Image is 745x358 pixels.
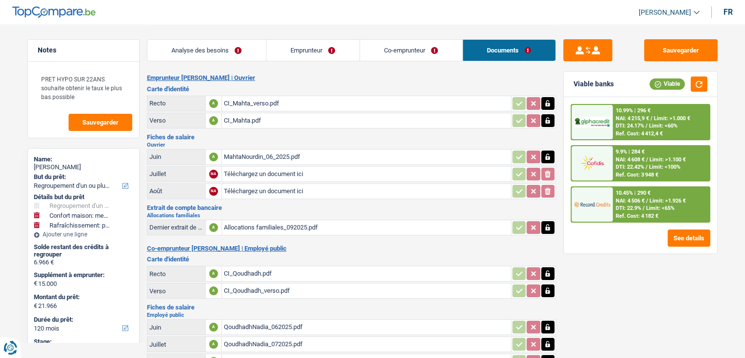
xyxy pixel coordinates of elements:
span: / [646,123,648,129]
span: NAI: 4 215,9 € [616,115,649,122]
h3: Fiches de salaire [147,134,556,140]
span: Limit: >1.926 € [649,198,686,204]
div: Juin [149,324,203,331]
div: Viable [649,78,685,89]
div: QoudhadhNadia_062025.pdf [224,320,509,334]
span: € [34,302,37,310]
div: 6.966 € [34,258,133,266]
div: Juillet [149,170,203,178]
div: Recto [149,100,203,107]
h2: Emprunteur [PERSON_NAME] | Ouvrier [147,74,556,82]
span: / [643,205,645,211]
a: Emprunteur [266,40,360,61]
span: / [646,164,648,170]
img: TopCompare Logo [12,6,96,18]
span: NAI: 4 506 € [616,198,645,204]
div: 10.99% | 296 € [616,107,650,114]
div: Août [149,187,203,195]
span: Limit: >1.100 € [649,156,686,163]
div: Juillet [149,341,203,348]
div: Allocations familiales_092025.pdf [224,220,509,235]
div: A [209,223,218,232]
div: Verso [149,117,203,124]
h3: Fiches de salaire [147,304,556,310]
div: 9.9% | 284 € [616,149,645,155]
h2: Employé public [147,312,556,318]
div: NA [209,187,218,196]
h3: Extrait de compte bancaire [147,205,556,211]
label: But du prêt: [34,173,131,181]
div: A [209,153,218,161]
div: A [209,323,218,332]
span: DTI: 24.17% [616,123,644,129]
button: Sauvegarder [69,114,132,131]
div: NA [209,170,218,179]
a: Documents [463,40,555,61]
div: CI_Qoudhadh.pdf [224,266,509,281]
div: CI_Mahta_verso.pdf [224,96,509,111]
div: Détails but du prêt [34,193,133,201]
div: [PERSON_NAME] [34,163,133,171]
h5: Notes [38,46,129,54]
div: A [209,269,218,278]
div: Dernier extrait de compte pour vos allocations familiales [149,224,203,231]
h2: Ouvrier [147,142,556,148]
button: Sauvegarder [644,39,718,61]
h3: Carte d'identité [147,256,556,262]
div: Solde restant des crédits à regrouper [34,243,133,258]
h2: Co-emprunteur [PERSON_NAME] | Employé public [147,245,556,253]
div: Stage: [34,338,133,346]
h2: Allocations familiales [147,213,556,218]
div: Ref. Cost: 4 412,4 € [616,130,663,137]
span: DTI: 22.42% [616,164,644,170]
span: DTI: 22.9% [616,205,641,211]
div: A [209,286,218,295]
span: / [646,198,648,204]
button: See details [668,230,710,247]
span: Limit: <65% [646,205,674,211]
span: Limit: >1.000 € [654,115,690,122]
span: Sauvegarder [82,119,119,126]
div: Verso [149,287,203,295]
h3: Carte d'identité [147,86,556,92]
span: [PERSON_NAME] [639,8,691,17]
div: Viable banks [574,80,614,88]
a: Co-emprunteur [360,40,462,61]
img: AlphaCredit [574,117,610,128]
div: A [209,340,218,349]
a: [PERSON_NAME] [631,4,699,21]
label: Montant du prêt: [34,293,131,301]
img: Record Credits [574,195,610,213]
label: Durée du prêt: [34,316,131,324]
span: / [650,115,652,122]
div: MahtaNourdin_06_2025.pdf [224,150,509,164]
div: CI_Qoudhadh_verso.pdf [224,283,509,298]
div: A [209,116,218,125]
div: Ajouter une ligne [34,231,133,238]
span: / [646,156,648,163]
div: Ref. Cost: 4 182 € [616,213,658,219]
img: Cofidis [574,154,610,172]
label: Supplément à emprunter: [34,271,131,279]
div: A [209,99,218,108]
div: 10.45% | 290 € [616,190,650,196]
div: fr [723,7,733,17]
div: QoudhadhNadia_072025.pdf [224,337,509,352]
a: Analyse des besoins [147,40,266,61]
span: Limit: <60% [649,123,677,129]
div: Ref. Cost: 3 948 € [616,172,658,178]
span: Limit: <100% [649,164,680,170]
div: Recto [149,270,203,278]
div: Juin [149,153,203,160]
div: Name: [34,155,133,163]
span: NAI: 4 608 € [616,156,645,163]
div: CI_Mahta.pdf [224,113,509,128]
span: € [34,280,37,287]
